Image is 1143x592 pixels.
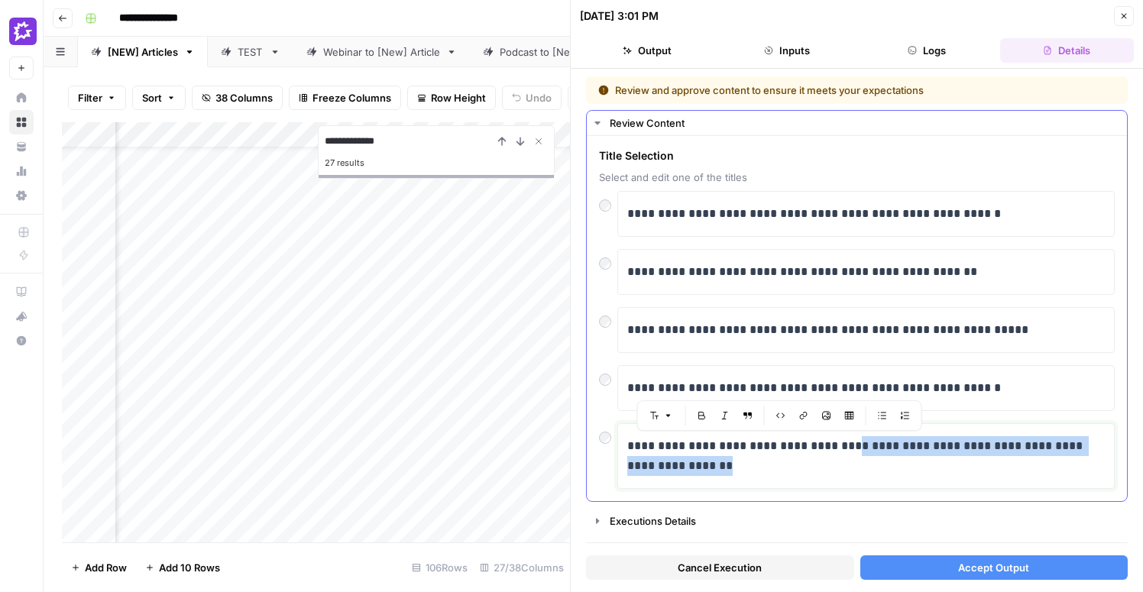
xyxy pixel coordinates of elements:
button: Review Content [587,111,1127,135]
span: Cancel Execution [678,560,762,575]
div: Review Content [587,136,1127,501]
a: AirOps Academy [9,280,34,304]
button: What's new? [9,304,34,328]
div: Review and approve content to ensure it meets your expectations [598,82,1020,98]
div: Webinar to [New] Article [323,44,440,60]
span: Undo [526,90,552,105]
button: Cancel Execution [586,555,854,580]
div: [DATE] 3:01 PM [580,8,659,24]
span: Add 10 Rows [159,560,220,575]
a: Settings [9,183,34,208]
button: Output [580,38,714,63]
button: Undo [502,86,562,110]
div: [NEW] Articles [108,44,178,60]
button: Accept Output [860,555,1128,580]
button: Sort [132,86,186,110]
div: Executions Details [610,513,1118,529]
span: Filter [78,90,102,105]
a: Webinar to [New] Article [293,37,470,67]
span: Accept Output [958,560,1029,575]
button: Workspace: Gong [9,12,34,50]
a: Browse [9,110,34,134]
button: Inputs [720,38,853,63]
div: Review Content [610,115,1118,131]
button: Previous Result [493,132,511,150]
a: Your Data [9,134,34,159]
button: Next Result [511,132,529,150]
a: Podcast to [New] Article [470,37,646,67]
div: Podcast to [New] Article [500,44,617,60]
a: [NEW] Articles [78,37,208,67]
button: Logs [860,38,994,63]
button: Row Height [407,86,496,110]
span: Select and edit one of the titles [599,170,1115,185]
button: Executions Details [587,509,1127,533]
div: 106 Rows [406,555,474,580]
div: 27 results [325,154,548,172]
button: Freeze Columns [289,86,401,110]
span: Row Height [431,90,486,105]
button: 38 Columns [192,86,283,110]
span: Sort [142,90,162,105]
a: TEST [208,37,293,67]
button: Details [1000,38,1134,63]
span: 38 Columns [215,90,273,105]
button: Add 10 Rows [136,555,229,580]
button: Filter [68,86,126,110]
img: Gong Logo [9,18,37,45]
button: Close Search [529,132,548,150]
span: Add Row [85,560,127,575]
div: TEST [238,44,264,60]
div: 27/38 Columns [474,555,570,580]
div: What's new? [10,305,33,328]
span: Title Selection [599,148,1115,163]
span: Freeze Columns [312,90,391,105]
button: Help + Support [9,328,34,353]
a: Usage [9,159,34,183]
a: Home [9,86,34,110]
button: Add Row [62,555,136,580]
